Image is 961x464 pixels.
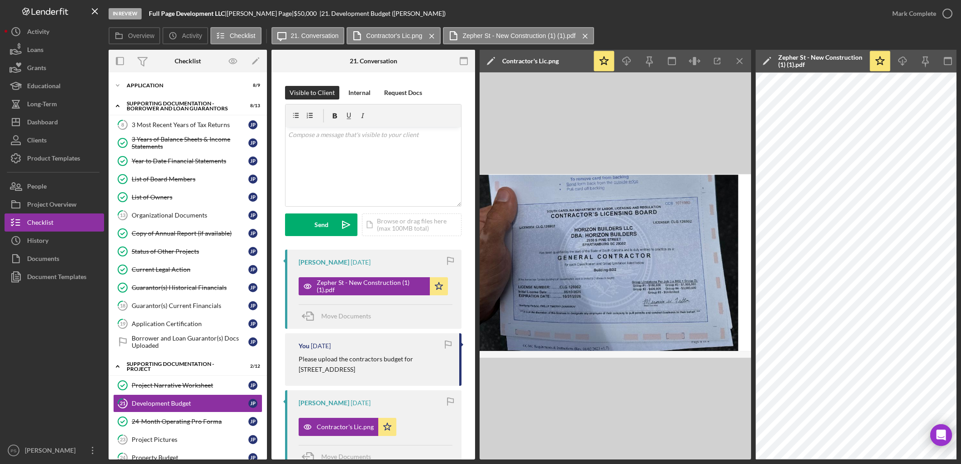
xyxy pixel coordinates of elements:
tspan: 23 [120,436,125,442]
div: $50,000 [294,10,319,17]
button: 21. Conversation [271,27,345,44]
a: 18Guarantor(s) Current FinancialsJP [113,297,262,315]
button: Long-Term [5,95,104,113]
div: J P [248,229,257,238]
div: 21. Conversation [350,57,397,65]
button: Activity [5,23,104,41]
time: 2025-08-13 15:41 [351,259,371,266]
a: Checklist [5,213,104,232]
div: Activity [27,23,49,43]
label: Overview [128,32,154,39]
div: 2 / 12 [244,364,260,369]
div: J P [248,193,257,202]
div: Checklist [175,57,201,65]
button: Request Docs [380,86,427,99]
div: [PERSON_NAME] [299,259,349,266]
div: Contractor's Lic.png [317,423,374,431]
button: Activity [162,27,208,44]
div: Open Intercom Messenger [930,424,952,446]
div: Guarantor(s) Historical Financials [132,284,248,291]
button: Zepher St - New Construction (1) (1).pdf [443,27,594,44]
button: Educational [5,77,104,95]
tspan: 13 [120,212,125,218]
button: Contractor's Lic.png [347,27,441,44]
a: 24-Month Operating Pro FormaJP [113,412,262,431]
tspan: 8 [121,122,124,128]
div: Send [314,213,328,236]
a: Guarantor(s) Historical FinancialsJP [113,279,262,297]
div: Product Templates [27,149,80,170]
time: 2025-08-11 15:27 [311,342,331,350]
a: 19Application CertificationJP [113,315,262,333]
div: Contractor's Lic.png [502,57,559,65]
img: Preview [480,72,751,459]
div: Year to Date Financial Statements [132,157,248,165]
div: Project Pictures [132,436,248,443]
div: Application [127,83,238,88]
button: Move Documents [299,305,380,327]
div: Mark Complete [892,5,936,23]
a: 21Development BudgetJP [113,394,262,412]
p: Please upload the contractors budget for [STREET_ADDRESS] [299,354,450,374]
button: Loans [5,41,104,59]
div: J P [248,138,257,147]
a: Project Narrative WorksheetJP [113,376,262,394]
button: History [5,232,104,250]
div: 3 Most Recent Years of Tax Returns [132,121,248,128]
b: Full Page Development LLC [149,9,225,17]
div: Visible to Client [290,86,335,99]
a: Year to Date Financial StatementsJP [113,152,262,170]
div: J P [248,301,257,310]
button: Overview [109,27,160,44]
a: List of Board MembersJP [113,170,262,188]
div: Checklist [27,213,53,234]
label: Activity [182,32,202,39]
div: J P [248,337,257,346]
div: J P [248,120,257,129]
div: J P [248,211,257,220]
button: Send [285,213,357,236]
div: Development Budget [132,400,248,407]
button: Mark Complete [883,5,956,23]
a: 23Project PicturesJP [113,431,262,449]
div: Copy of Annual Report (if available) [132,230,248,237]
div: 8 / 9 [244,83,260,88]
time: 2025-07-29 19:03 [351,399,371,407]
label: Contractor's Lic.png [366,32,422,39]
div: Loans [27,41,43,61]
div: Educational [27,77,61,97]
div: Zepher St - New Construction (1) (1).pdf [317,279,425,294]
button: Documents [5,250,104,268]
a: Clients [5,131,104,149]
button: PS[PERSON_NAME] [5,441,104,459]
div: Clients [27,131,47,152]
div: J P [248,283,257,292]
div: People [27,177,47,198]
button: Project Overview [5,195,104,213]
div: Borrower and Loan Guarantor(s) Docs Uploaded [132,335,248,349]
div: J P [248,156,257,166]
div: Property Budget [132,454,248,461]
a: List of OwnersJP [113,188,262,206]
div: J P [248,265,257,274]
div: 24-Month Operating Pro Forma [132,418,248,425]
button: Visible to Client [285,86,339,99]
div: Request Docs [384,86,422,99]
button: Product Templates [5,149,104,167]
div: Project Overview [27,195,76,216]
button: Checklist [210,27,262,44]
button: Dashboard [5,113,104,131]
div: J P [248,319,257,328]
div: History [27,232,48,252]
label: Zepher St - New Construction (1) (1).pdf [462,32,576,39]
button: Document Templates [5,268,104,286]
div: J P [248,417,257,426]
div: Dashboard [27,113,58,133]
button: Grants [5,59,104,77]
div: 3 Years of Balance Sheets & Income Statements [132,136,248,150]
div: J P [248,435,257,444]
div: Documents [27,250,59,270]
